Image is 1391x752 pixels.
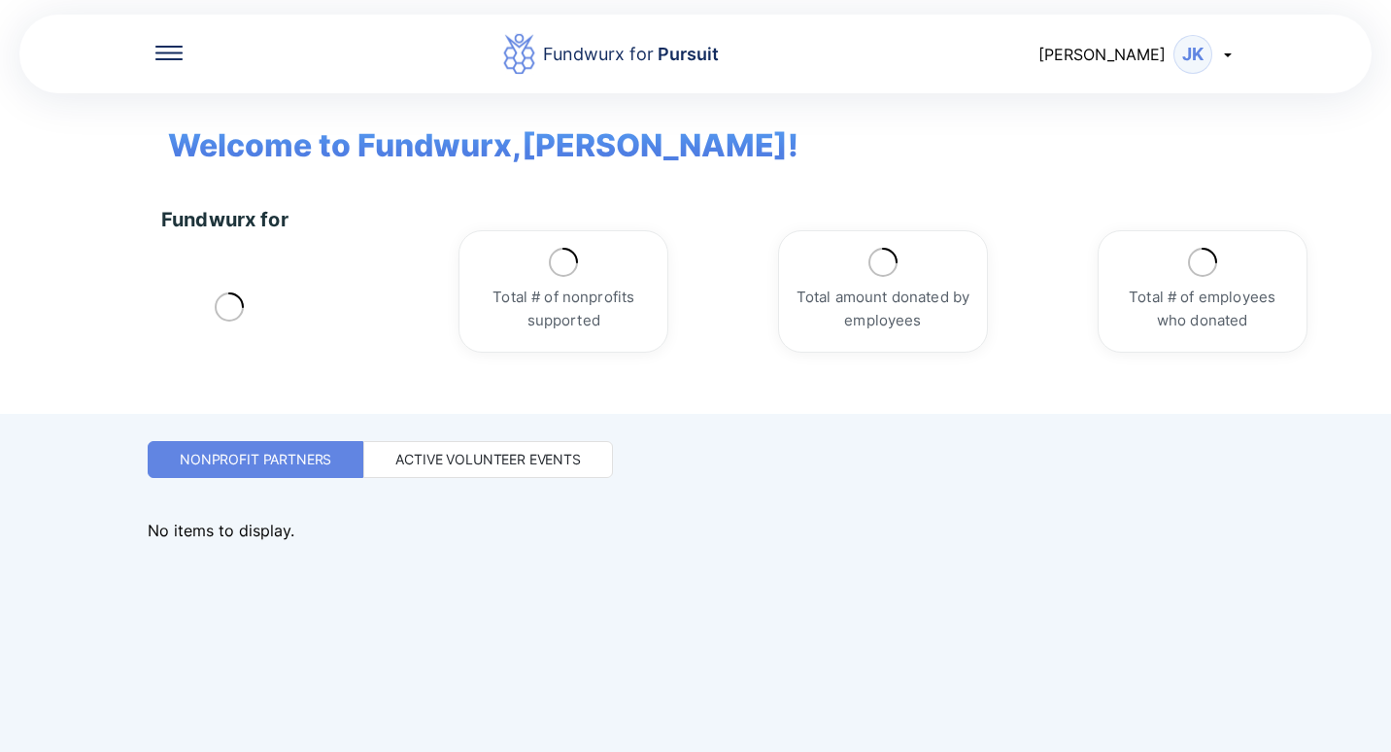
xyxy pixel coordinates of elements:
div: Nonprofit Partners [180,450,331,469]
div: Active Volunteer Events [395,450,581,469]
p: No items to display. [148,521,1243,540]
div: Total amount donated by employees [795,286,971,332]
div: Total # of nonprofits supported [475,286,652,332]
span: Pursuit [654,44,719,64]
div: Total # of employees who donated [1114,286,1291,332]
div: JK [1173,35,1212,74]
span: [PERSON_NAME] [1038,45,1166,64]
div: Fundwurx for [161,208,288,231]
div: Fundwurx for [543,41,719,68]
span: Welcome to Fundwurx, [PERSON_NAME] ! [139,93,798,169]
